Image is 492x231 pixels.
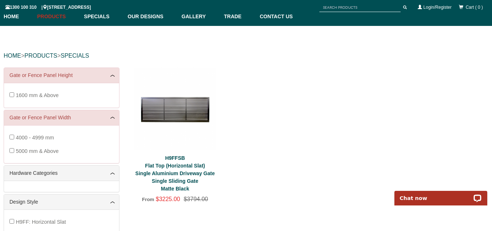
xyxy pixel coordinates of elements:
[124,7,178,26] a: Our Designs
[180,196,208,202] span: $3794.00
[24,53,57,59] a: PRODUCTS
[4,44,488,68] div: > >
[9,169,114,177] a: Hardware Categories
[5,5,91,10] span: 1300 100 310 | [STREET_ADDRESS]
[9,72,114,79] a: Gate or Fence Panel Height
[390,182,492,205] iframe: LiveChat chat widget
[16,148,59,154] span: 5000 mm & Above
[135,155,215,192] a: H9FFSBFlat Top (Horizontal Slat)Single Aluminium Driveway GateSingle Sliding GateMatte Black
[178,7,220,26] a: Gallery
[156,196,180,202] span: $3225.00
[142,197,154,202] span: From
[9,114,114,122] a: Gate or Fence Panel Width
[16,135,54,140] span: 4000 - 4999 mm
[80,7,124,26] a: Specials
[4,7,34,26] a: Home
[424,5,452,10] a: Login/Register
[60,53,89,59] a: SPECIALS
[16,92,59,98] span: 1600 mm & Above
[4,53,21,59] a: HOME
[16,219,66,225] span: H9FF: Horizontal Slat
[319,3,401,12] input: SEARCH PRODUCTS
[220,7,256,26] a: Trade
[9,198,114,206] a: Design Style
[34,7,80,26] a: Products
[256,7,293,26] a: Contact Us
[134,68,216,150] img: H9FFSB - Flat Top (Horizontal Slat) - Single Aluminium Driveway Gate - Single Sliding Gate - Matt...
[466,5,483,10] span: Cart ( 0 )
